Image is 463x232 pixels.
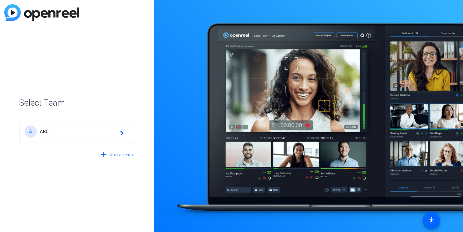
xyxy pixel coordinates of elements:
[97,149,135,160] button: Join a Team
[100,151,107,159] mat-icon: add
[116,128,124,135] mat-icon: navigate_next
[19,96,135,109] span: Select Team
[428,217,435,224] mat-icon: accessibility
[24,125,37,138] div: A
[40,129,116,134] span: ABC
[110,152,133,158] span: Join a Team
[4,4,79,21] img: blue-gradient.svg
